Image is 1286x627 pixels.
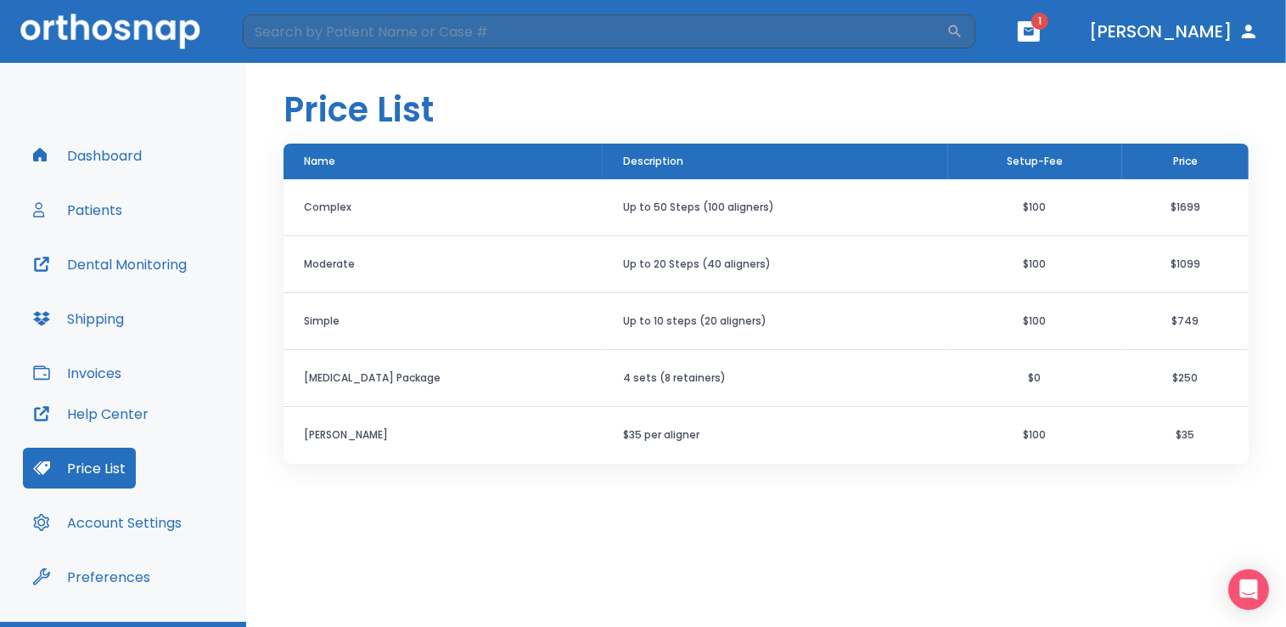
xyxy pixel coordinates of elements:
button: Shipping [23,298,134,339]
th: Simple [284,293,603,350]
table: price table [284,144,1249,464]
td: $100 [948,293,1122,350]
div: Tooltip anchor [147,569,162,585]
td: $100 [948,407,1122,464]
th: Setup-Fee [948,144,1122,180]
div: Open Intercom Messenger [1228,569,1269,610]
td: $35 [1122,407,1249,464]
td: $250 [1122,350,1249,407]
th: Description [603,144,948,180]
td: $35 per aligner [603,407,948,464]
th: Name [284,144,603,180]
button: Preferences [23,556,160,597]
img: Orthosnap [20,14,200,48]
td: Up to 10 steps (20 aligners) [603,293,948,350]
button: Dashboard [23,135,152,176]
td: Up to 50 Steps (100 aligners) [603,179,948,236]
button: Price List [23,448,136,489]
button: [PERSON_NAME] [1082,16,1266,47]
span: 1 [1031,13,1048,30]
td: $100 [948,179,1122,236]
td: $100 [948,236,1122,293]
td: $0 [948,350,1122,407]
h1: Price List [284,84,434,135]
td: $1099 [1122,236,1249,293]
input: Search by Patient Name or Case # [243,14,946,48]
button: Account Settings [23,502,192,543]
button: Patients [23,189,132,230]
td: $749 [1122,293,1249,350]
th: Moderate [284,236,603,293]
button: Dental Monitoring [23,244,197,285]
th: Complex [284,179,603,236]
th: [PERSON_NAME] [284,407,603,464]
button: Help Center [23,393,159,434]
button: Invoices [23,353,132,393]
td: $1699 [1122,179,1249,236]
td: 4 sets (8 retainers) [603,350,948,407]
th: [MEDICAL_DATA] Package [284,350,603,407]
td: Up to 20 Steps (40 aligners) [603,236,948,293]
th: Price [1122,144,1249,180]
